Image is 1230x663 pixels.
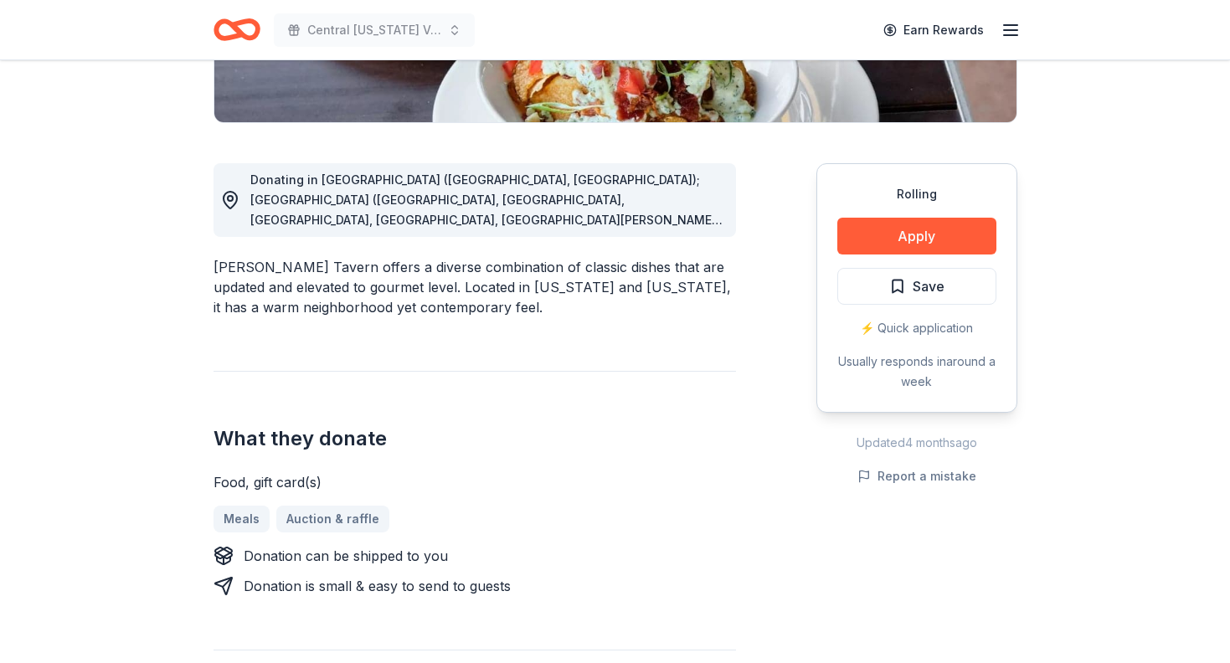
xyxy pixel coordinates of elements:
a: Auction & raffle [276,506,389,532]
div: Rolling [837,184,996,204]
div: Usually responds in around a week [837,352,996,392]
div: Donation is small & easy to send to guests [244,576,511,596]
button: Central [US_STATE] Veg Fest Animal Haven Silent Auction [274,13,475,47]
div: ⚡️ Quick application [837,318,996,338]
h2: What they donate [214,425,736,452]
a: Home [214,10,260,49]
a: Meals [214,506,270,532]
span: Donating in [GEOGRAPHIC_DATA] ([GEOGRAPHIC_DATA], [GEOGRAPHIC_DATA]); [GEOGRAPHIC_DATA] ([GEOGRAP... [250,172,723,287]
a: Earn Rewards [873,15,994,45]
span: Save [913,275,944,297]
span: Central [US_STATE] Veg Fest Animal Haven Silent Auction [307,20,441,40]
button: Report a mistake [857,466,976,486]
button: Apply [837,218,996,254]
div: Donation can be shipped to you [244,546,448,566]
button: Save [837,268,996,305]
div: Food, gift card(s) [214,472,736,492]
div: Updated 4 months ago [816,433,1017,453]
div: [PERSON_NAME] Tavern offers a diverse combination of classic dishes that are updated and elevated... [214,257,736,317]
